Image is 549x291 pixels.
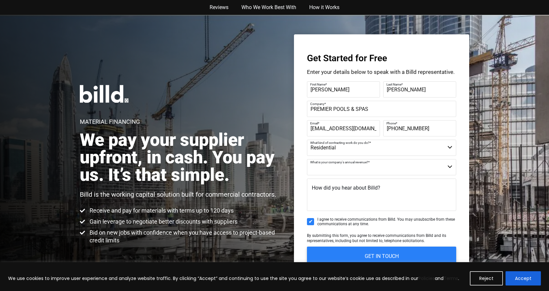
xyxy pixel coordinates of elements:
[386,122,396,125] span: Phone
[80,131,282,184] h2: We pay your supplier upfront, in cash. You pay us. It’s that simple.
[80,190,276,199] p: Billd is the working capital solution built for commercial contractors.
[307,233,446,243] span: By submitting this form, you agree to receive communications from Billd and its representatives, ...
[307,54,456,63] h3: Get Started for Free
[88,229,282,244] span: Bid on new jobs with confidence when you have access to project-based credit limits
[310,83,325,86] span: First Name
[88,218,238,226] span: Gain leverage to negotiate better discounts with suppliers
[8,274,459,282] p: We use cookies to improve user experience and analyze website traffic. By clicking “Accept” and c...
[307,247,456,266] input: GET IN TOUCH
[310,102,324,106] span: Company
[80,119,140,125] h1: Material Financing
[506,271,541,285] button: Accept
[386,83,401,86] span: Last Name
[312,185,380,191] span: How did you hear about Billd?
[470,271,503,285] button: Reject
[307,69,456,75] p: Enter your details below to speak with a Billd representative.
[418,275,435,282] a: Policies
[444,275,458,282] a: Terms
[88,207,234,215] span: Receive and pay for materials with terms up to 120 days
[310,122,318,125] span: Email
[307,218,314,225] input: I agree to receive communications from Billd. You may unsubscribe from these communications at an...
[317,217,456,227] span: I agree to receive communications from Billd. You may unsubscribe from these communications at an...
